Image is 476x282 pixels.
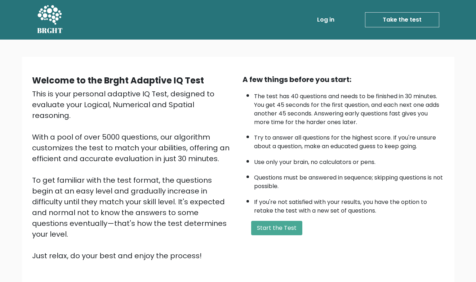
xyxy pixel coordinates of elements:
div: A few things before you start: [243,74,444,85]
a: Take the test [365,12,439,27]
a: Log in [314,13,337,27]
li: Use only your brain, no calculators or pens. [254,154,444,167]
div: This is your personal adaptive IQ Test, designed to evaluate your Logical, Numerical and Spatial ... [32,88,234,261]
h5: BRGHT [37,26,63,35]
a: BRGHT [37,3,63,37]
li: The test has 40 questions and needs to be finished in 30 minutes. You get 45 seconds for the firs... [254,88,444,127]
b: Welcome to the Brght Adaptive IQ Test [32,74,204,86]
li: Questions must be answered in sequence; skipping questions is not possible. [254,170,444,191]
button: Start the Test [251,221,302,235]
li: If you're not satisfied with your results, you have the option to retake the test with a new set ... [254,194,444,215]
li: Try to answer all questions for the highest score. If you're unsure about a question, make an edu... [254,130,444,151]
